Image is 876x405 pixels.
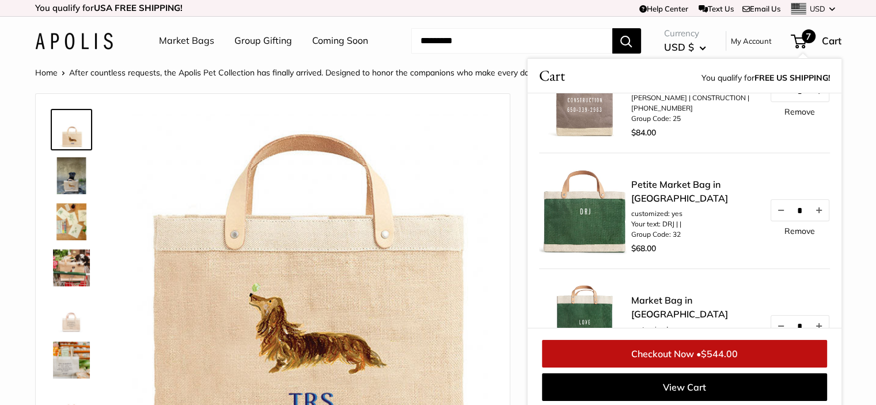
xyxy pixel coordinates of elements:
[631,209,758,219] li: customized: yes
[631,82,758,113] li: Your text: [PERSON_NAME] & [PERSON_NAME] | CONSTRUCTION | [PHONE_NUMBER]
[699,4,734,13] a: Text Us
[159,32,214,50] a: Market Bags
[69,67,566,78] a: After countless requests, the Apolis Pet Collection has finally arrived. Designed to honor the co...
[631,127,656,138] span: $84.00
[51,293,92,335] a: description_Seal of authenticity printed on the backside of every bag.
[664,38,706,56] button: USD $
[631,177,758,205] a: Petite Market Bag in [GEOGRAPHIC_DATA]
[822,35,841,47] span: Cart
[742,4,780,13] a: Email Us
[701,348,738,359] span: $544.00
[35,65,727,80] nav: Breadcrumb
[631,243,656,253] span: $68.00
[53,296,90,332] img: description_Seal of authenticity printed on the backside of every bag.
[35,33,113,50] img: Apolis
[809,200,828,221] button: Increase quantity by 1
[411,28,612,54] input: Search...
[51,155,92,196] a: Petite Market Bag in Natural Dachshund
[51,201,92,243] a: description_The artist's desk in Ventura CA
[790,205,809,215] input: Quantity
[51,339,92,381] a: description_Elevated any trip to the market
[53,157,90,194] img: Petite Market Bag in Natural Dachshund
[53,342,90,378] img: description_Elevated any trip to the market
[35,67,58,78] a: Home
[701,70,830,87] span: You qualify for
[53,111,90,148] img: Petite Market Bag in Natural Dachshund
[312,32,368,50] a: Coming Soon
[771,81,790,101] button: Decrease quantity by 1
[631,219,758,229] li: Your text: DRJ | |
[771,200,790,221] button: Decrease quantity by 1
[612,28,641,54] button: Search
[790,321,809,331] input: Quantity
[94,2,183,13] strong: USA FREE SHIPPING!
[790,86,809,96] input: Quantity
[731,34,772,48] a: My Account
[542,340,827,368] a: Checkout Now •$544.00
[631,324,758,335] li: customized: yes
[639,4,688,13] a: Help Center
[784,108,815,116] a: Remove
[809,316,828,336] button: Increase quantity by 1
[631,229,758,240] li: Group Code: 32
[53,203,90,240] img: description_The artist's desk in Ventura CA
[542,373,827,401] a: View Cart
[234,32,292,50] a: Group Gifting
[631,113,758,124] li: Group Code: 25
[802,29,816,43] span: 7
[784,227,815,235] a: Remove
[771,316,790,336] button: Decrease quantity by 1
[810,4,825,13] span: USD
[754,73,830,83] strong: FREE US SHIPPING!
[51,247,92,289] a: Petite Market Bag in Natural Dachshund
[539,281,631,373] img: description_Make it yours with custom printed text.
[631,293,758,321] a: Market Bag in [GEOGRAPHIC_DATA]
[539,165,631,257] img: description_Make it yours with custom printed text.
[809,81,828,101] button: Increase quantity by 1
[539,65,565,87] span: Cart
[664,25,706,41] span: Currency
[664,41,694,53] span: USD $
[51,109,92,150] a: Petite Market Bag in Natural Dachshund
[53,249,90,286] img: Petite Market Bag in Natural Dachshund
[792,32,841,50] a: 7 Cart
